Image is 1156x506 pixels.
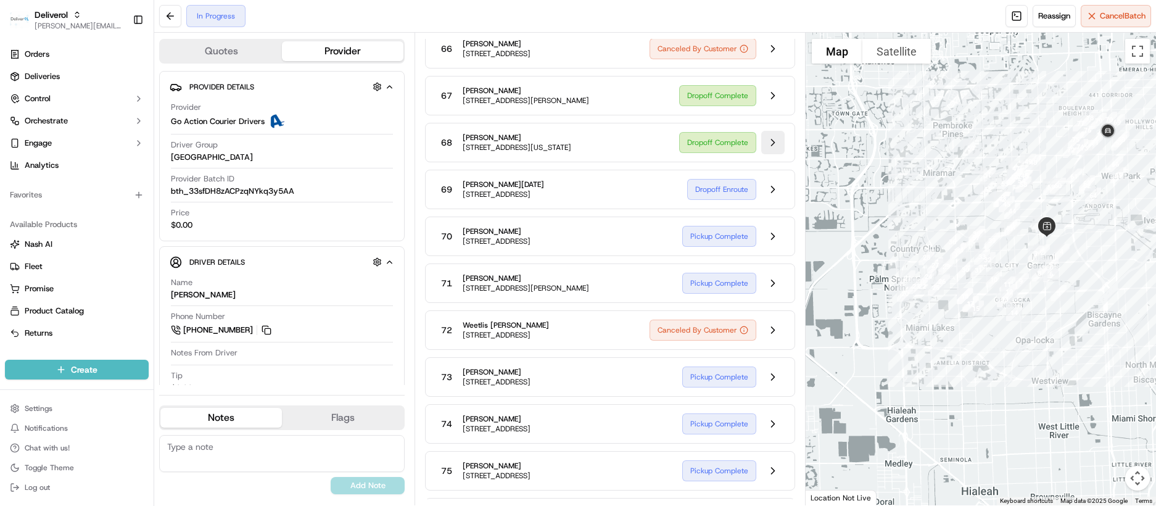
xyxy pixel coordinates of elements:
div: 39 [979,228,1005,254]
button: Create [5,360,149,379]
div: 50 [958,135,984,161]
div: 57 [1002,164,1028,190]
div: 54 [1009,168,1034,194]
div: 47 [1003,156,1029,181]
span: [STREET_ADDRESS] [463,377,531,387]
a: Open this area in Google Maps (opens a new window) [809,489,849,505]
img: 9188753566659_6852d8bf1fb38e338040_72.png [26,118,48,140]
div: 1 [1027,211,1053,237]
span: 66 [441,43,452,55]
button: Canceled By Customer [650,320,756,341]
div: 41 [999,214,1025,240]
a: Analytics [5,156,149,175]
div: 77 [1068,110,1094,136]
span: 68 [441,136,452,149]
a: Product Catalog [10,305,144,317]
div: Location Not Live [806,490,877,505]
div: 17 [957,291,983,317]
div: 53 [992,171,1018,197]
span: 74 [441,418,452,430]
span: Orchestrate [25,115,68,126]
span: Name [171,277,192,288]
div: 20 [892,281,918,307]
div: Favorites [5,185,149,205]
span: Phone Number [171,311,225,322]
button: Settings [5,400,149,417]
span: Nash AI [25,239,52,250]
div: $0.00 [171,383,192,394]
button: Reassign [1033,5,1076,27]
button: DeliverolDeliverol[PERSON_NAME][EMAIL_ADDRESS][PERSON_NAME][DOMAIN_NAME] [5,5,128,35]
button: Show satellite imagery [862,39,931,64]
span: Chat with us! [25,443,70,453]
div: 6 [1038,261,1064,287]
button: See all [191,158,225,173]
div: 45 [994,191,1020,217]
div: 10 [981,267,1007,292]
span: 9:01 AM [109,225,139,234]
div: 37 [963,225,989,251]
div: 58 [1010,172,1036,197]
span: 75 [441,465,452,477]
img: Google [809,489,849,505]
div: 78 [1077,105,1103,131]
span: [GEOGRAPHIC_DATA] [171,152,253,163]
div: 29 [933,254,959,280]
div: Past conversations [12,160,83,170]
div: 28 [914,244,939,270]
span: 69 [441,183,452,196]
button: Notifications [5,420,149,437]
span: [STREET_ADDRESS] [463,236,531,246]
button: Engage [5,133,149,153]
span: [STREET_ADDRESS] [463,424,531,434]
span: [STREET_ADDRESS][US_STATE] [463,143,571,152]
span: Notes From Driver [171,347,237,359]
span: [PHONE_NUMBER] [183,325,253,336]
button: Canceled By Customer [650,38,756,59]
span: [PERSON_NAME] [463,39,531,49]
button: Promise [5,279,149,299]
button: Returns [5,323,149,343]
span: 73 [441,371,452,383]
div: 73 [1071,135,1097,161]
div: 55 [1004,163,1030,189]
div: 12 [996,279,1022,305]
span: Map data ©2025 Google [1060,497,1128,504]
span: Weetlis [PERSON_NAME] [463,320,549,330]
div: 11 [994,272,1020,297]
span: 72 [441,324,452,336]
button: Quotes [160,41,282,61]
span: [PERSON_NAME] [463,461,531,471]
span: [STREET_ADDRESS][PERSON_NAME] [463,283,589,293]
input: Got a question? Start typing here... [32,80,222,93]
a: Fleet [10,261,144,272]
img: Chris Sexton [12,213,32,233]
div: We're available if you need us! [56,130,170,140]
div: 60 [1045,173,1071,199]
div: 40 [996,215,1022,241]
span: Provider Batch ID [171,173,234,185]
a: Nash AI [10,239,144,250]
div: 75 [1063,126,1089,152]
button: [PERSON_NAME][EMAIL_ADDRESS][PERSON_NAME][DOMAIN_NAME] [35,21,123,31]
div: 51 [975,162,1001,188]
span: Toggle Theme [25,463,74,473]
div: 9 [1008,268,1034,294]
span: [PERSON_NAME] [38,225,100,234]
span: • [102,191,107,201]
span: Deliveries [25,71,60,82]
div: 26 [929,268,955,294]
span: [PERSON_NAME] [38,191,100,201]
button: CancelBatch [1081,5,1151,27]
a: Deliveries [5,67,149,86]
span: [PERSON_NAME] [463,133,571,143]
button: Toggle Theme [5,459,149,476]
div: 66 [1102,151,1128,177]
span: bth_33sfDH8zACPzqNYkq3y5AA [171,186,294,197]
button: Orchestrate [5,111,149,131]
span: Price [171,207,189,218]
span: Driver Group [171,139,218,151]
span: Notifications [25,423,68,433]
div: 72 [1058,137,1084,163]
